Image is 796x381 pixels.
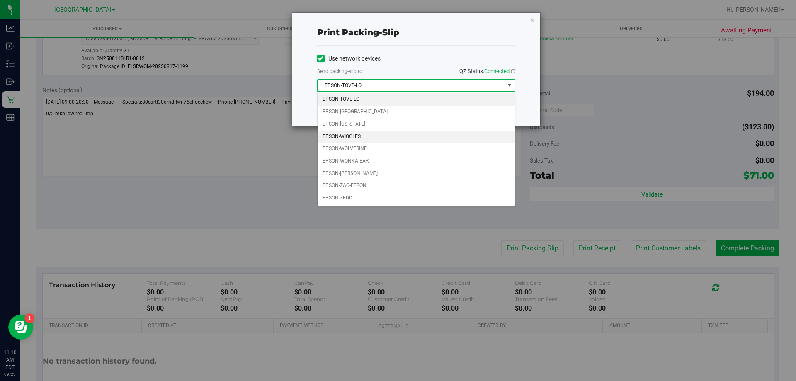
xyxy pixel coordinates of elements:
span: QZ Status: [459,68,515,74]
li: EPSON-WIGGLES [318,131,515,143]
label: Send packing-slip to: [317,68,364,75]
li: EPSON-[GEOGRAPHIC_DATA] [318,106,515,118]
li: EPSON-TOVE-LO [318,93,515,106]
li: EPSON-WOLVERINE [318,143,515,155]
span: EPSON-TOVE-LO [318,80,505,91]
li: EPSON-ZEDD [318,192,515,204]
span: select [504,80,514,91]
li: EPSON-[US_STATE] [318,118,515,131]
span: Connected [484,68,510,74]
label: Use network devices [317,54,381,63]
iframe: Resource center unread badge [24,313,34,323]
iframe: Resource center [8,315,33,340]
span: Print packing-slip [317,27,399,37]
li: EPSON-[PERSON_NAME] [318,167,515,180]
li: EPSON-ZAC-EFRON [318,180,515,192]
li: EPSON-WONKA-BAR [318,155,515,167]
